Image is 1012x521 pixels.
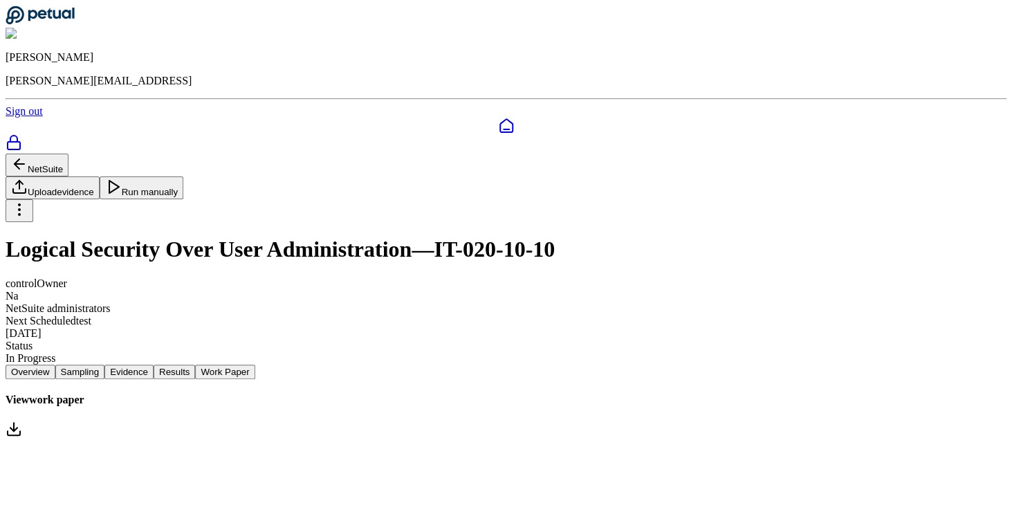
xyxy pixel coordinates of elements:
a: Sign out [6,105,43,117]
nav: Tabs [6,365,1006,379]
div: control Owner [6,277,1006,290]
button: NetSuite [6,154,68,176]
div: [DATE] [6,327,1006,340]
div: In Progress [6,352,1006,365]
a: Dashboard [6,118,1006,134]
div: Next Scheduled test [6,315,1006,327]
button: Results [154,365,195,379]
button: Evidence [104,365,154,379]
button: Overview [6,365,55,379]
div: Status [6,340,1006,352]
a: SOC [6,134,1006,154]
span: NetSuite administrators [6,302,111,314]
button: Work Paper [195,365,255,379]
h4: View work paper [6,394,1006,406]
span: Na [6,290,19,302]
button: Sampling [55,365,105,379]
p: [PERSON_NAME] [6,51,1006,64]
button: Uploadevidence [6,176,100,199]
button: Run manually [100,176,184,199]
a: Go to Dashboard [6,15,75,27]
div: Download work paper file [6,421,1006,440]
img: Eliot Walker [6,28,73,40]
h1: Logical Security Over User Administration — IT-020-10-10 [6,237,1006,262]
p: [PERSON_NAME][EMAIL_ADDRESS] [6,75,1006,87]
